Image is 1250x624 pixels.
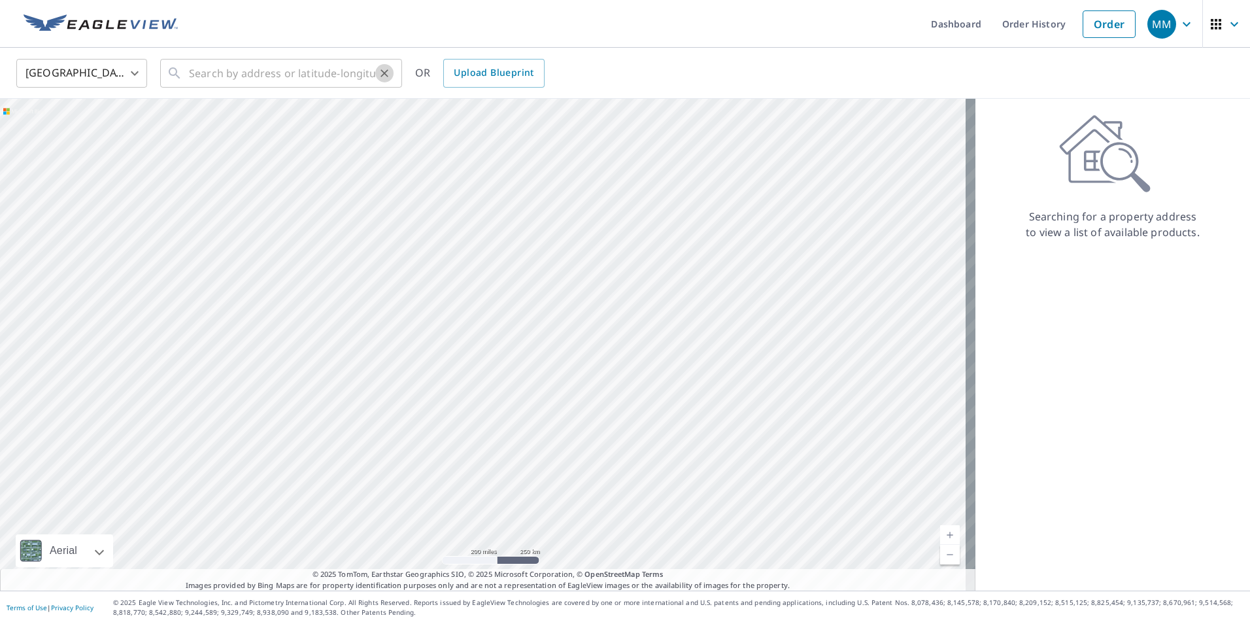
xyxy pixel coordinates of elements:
span: Upload Blueprint [454,65,533,81]
div: OR [415,59,545,88]
input: Search by address or latitude-longitude [189,55,375,92]
div: [GEOGRAPHIC_DATA] [16,55,147,92]
p: Searching for a property address to view a list of available products. [1025,209,1200,240]
div: Aerial [16,534,113,567]
a: Current Level 5, Zoom In [940,525,960,545]
span: © 2025 TomTom, Earthstar Geographics SIO, © 2025 Microsoft Corporation, © [312,569,664,580]
a: OpenStreetMap [584,569,639,579]
button: Clear [375,64,394,82]
a: Upload Blueprint [443,59,544,88]
p: | [7,604,93,612]
a: Order [1083,10,1136,38]
a: Terms of Use [7,603,47,612]
div: MM [1147,10,1176,39]
a: Current Level 5, Zoom Out [940,545,960,564]
p: © 2025 Eagle View Technologies, Inc. and Pictometry International Corp. All Rights Reserved. Repo... [113,598,1243,617]
img: EV Logo [24,14,178,34]
div: Aerial [46,534,81,567]
a: Privacy Policy [51,603,93,612]
a: Terms [642,569,664,579]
